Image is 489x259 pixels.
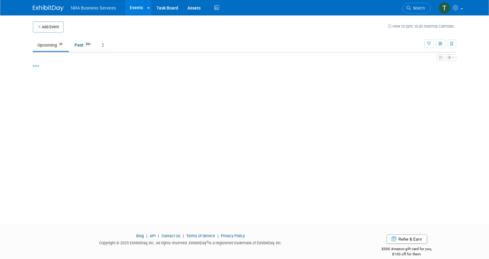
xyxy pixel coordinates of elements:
div: Copyright © 2025 ExhibitDay, Inc. All rights reserved. ExhibitDay is a registered trademark of Ex... [33,239,348,246]
img: Terry Gamal ElDin [439,2,450,14]
span: | [145,234,149,238]
a: API [150,234,156,238]
span: | [156,234,160,238]
div: $150 off for them. [357,252,456,257]
span: NRA Business Services [71,6,116,10]
button: Add Event [33,21,64,32]
span: | [216,234,220,238]
a: Privacy Policy [221,234,245,238]
span: 340 [84,42,92,47]
span: Search [411,6,425,10]
a: Past340 [70,39,97,51]
span: 30 [57,42,64,47]
sup: ® [206,240,209,244]
a: How to sync to an external calendar... [388,24,456,29]
a: Upcoming30 [33,39,69,51]
a: Search [402,3,431,13]
a: Contact Us [161,234,180,238]
a: Blog [136,234,144,238]
div: $500 Amazon gift card for you, [357,242,456,257]
a: Terms of Service [186,234,215,238]
img: loading... [33,65,39,67]
img: ExhibitDay [33,5,64,11]
span: | [181,234,185,238]
a: Refer & Earn [387,234,427,244]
